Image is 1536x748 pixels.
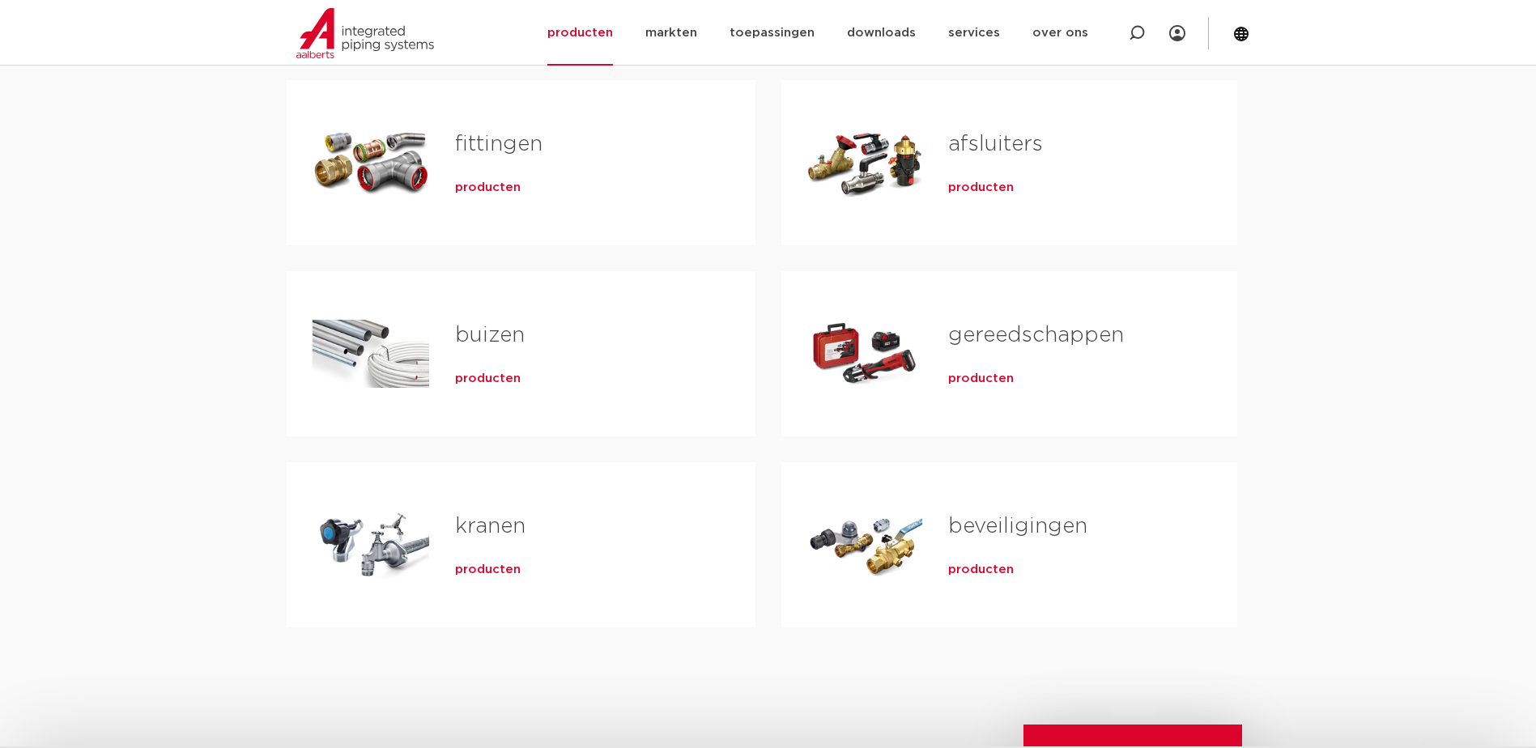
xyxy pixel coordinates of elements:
a: fittingen [455,134,542,155]
a: producten [948,371,1014,387]
a: producten [948,180,1014,196]
a: producten [455,371,521,387]
a: kranen [455,516,525,537]
a: gereedschappen [948,325,1124,346]
a: buizen [455,325,525,346]
a: producten [948,562,1014,578]
a: producten [455,562,521,578]
a: afsluiters [948,134,1043,155]
a: beveiligingen [948,516,1087,537]
a: producten [455,180,521,196]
